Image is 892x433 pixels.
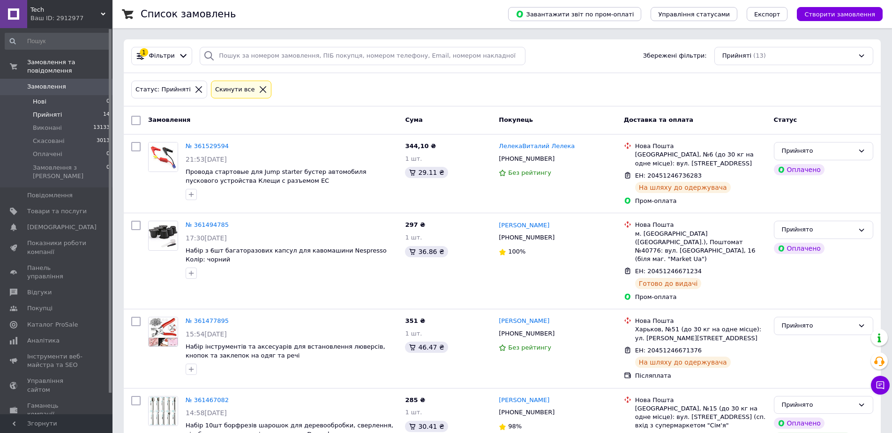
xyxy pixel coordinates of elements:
div: Прийнято [782,146,854,156]
span: Замовлення [27,82,66,91]
input: Пошук за номером замовлення, ПІБ покупця, номером телефону, Email, номером накладної [200,47,525,65]
span: 21:53[DATE] [186,156,227,163]
input: Пошук [5,33,111,50]
span: Покупець [499,116,533,123]
div: Прийнято [782,321,854,331]
span: Доставка та оплата [624,116,693,123]
span: Повідомлення [27,191,73,200]
div: м. [GEOGRAPHIC_DATA] ([GEOGRAPHIC_DATA].), Поштомат №40776: вул. [GEOGRAPHIC_DATA], 16 (біля маг.... [635,230,766,264]
div: Пром-оплата [635,293,766,301]
span: Збережені фільтри: [643,52,707,60]
span: Статус [774,116,797,123]
span: Прийняті [722,52,751,60]
span: 0 [106,97,110,106]
a: ЛелекаВиталий Лелека [499,142,575,151]
span: ЕН: 20451246736283 [635,172,702,179]
span: Виконані [33,124,62,132]
a: Набір інструментів та аксесуарів для встановлення люверсів, кнопок та заклепок на одяг та речі [186,343,385,359]
span: Показники роботи компанії [27,239,87,256]
span: Фільтри [149,52,175,60]
div: Оплачено [774,243,825,254]
span: 15:54[DATE] [186,330,227,338]
span: 14:58[DATE] [186,409,227,417]
span: Прийняті [33,111,62,119]
div: Нова Пошта [635,221,766,229]
img: Фото товару [149,318,178,346]
div: [PHONE_NUMBER] [497,406,556,418]
span: 1 шт. [405,330,422,337]
span: Без рейтингу [508,169,551,176]
div: Нова Пошта [635,317,766,325]
span: Аналітика [27,336,60,345]
a: Провода стартовые для Jump starter бустер автомобиля пускового устройства Клещи с разъемом EC [186,168,367,184]
a: № 361467082 [186,396,229,403]
span: Управління статусами [658,11,730,18]
span: 297 ₴ [405,221,425,228]
span: 285 ₴ [405,396,425,403]
a: Фото товару [148,221,178,251]
span: 1 шт. [405,155,422,162]
div: 36.86 ₴ [405,246,448,257]
span: Без рейтингу [508,344,551,351]
span: (13) [753,52,766,59]
span: ЕН: 20451246671376 [635,347,702,354]
span: Скасовані [33,137,65,145]
span: Cума [405,116,422,123]
div: Прийнято [782,225,854,235]
div: На шляху до одержувача [635,357,731,368]
div: 30.41 ₴ [405,421,448,432]
div: Нова Пошта [635,142,766,150]
span: Відгуки [27,288,52,297]
div: [PHONE_NUMBER] [497,328,556,340]
span: Управління сайтом [27,377,87,394]
span: Панель управління [27,264,87,281]
a: Створити замовлення [787,10,883,17]
span: Інструменти веб-майстра та SEO [27,352,87,369]
span: Покупці [27,304,52,313]
div: Харьков, №51 (до 30 кг на одне місце): ул. [PERSON_NAME][STREET_ADDRESS] [635,325,766,342]
span: [DEMOGRAPHIC_DATA] [27,223,97,231]
div: [PHONE_NUMBER] [497,153,556,165]
span: 17:30[DATE] [186,234,227,242]
div: 29.11 ₴ [405,167,448,178]
span: 100% [508,248,525,255]
button: Створити замовлення [797,7,883,21]
a: Фото товару [148,396,178,426]
div: Пром-оплата [635,197,766,205]
button: Завантажити звіт по пром-оплаті [508,7,641,21]
div: Ваш ID: 2912977 [30,14,112,22]
span: Каталог ProSale [27,321,78,329]
span: 0 [106,164,110,180]
div: [GEOGRAPHIC_DATA], №15 (до 30 кг на одне місце): вул. [STREET_ADDRESS] (сп. вхід з супермаркетом ... [635,404,766,430]
a: № 361494785 [186,221,229,228]
a: № 361529594 [186,142,229,149]
div: Готово до видачі [635,278,702,289]
div: Cкинути все [213,85,257,95]
span: Оплачені [33,150,62,158]
a: [PERSON_NAME] [499,396,549,405]
span: Гаманець компанії [27,402,87,418]
span: Набір з 6шт багаторазових капсул для кавомашини Nespresso Колір: чорний [186,247,387,263]
div: [PHONE_NUMBER] [497,231,556,244]
span: 3013 [97,137,110,145]
h1: Список замовлень [141,8,236,20]
div: Прийнято [782,400,854,410]
span: Експорт [754,11,780,18]
a: Фото товару [148,142,178,172]
div: Оплачено [774,418,825,429]
button: Чат з покупцем [871,376,890,395]
div: На шляху до одержувача [635,182,731,193]
span: 98% [508,423,522,430]
a: [PERSON_NAME] [499,221,549,230]
span: Завантажити звіт по пром-оплаті [516,10,634,18]
span: Tech [30,6,101,14]
span: 1 шт. [405,409,422,416]
span: Створити замовлення [804,11,875,18]
button: Експорт [747,7,788,21]
div: Статус: Прийняті [134,85,193,95]
div: 46.47 ₴ [405,342,448,353]
span: 0 [106,150,110,158]
a: Фото товару [148,317,178,347]
span: Замовлення з [PERSON_NAME] [33,164,106,180]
